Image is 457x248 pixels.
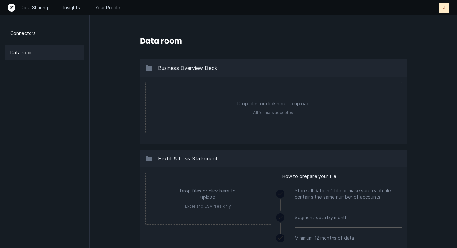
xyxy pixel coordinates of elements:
h3: Data room [140,36,182,46]
span: How to prepare your file [282,173,337,180]
a: Insights [63,4,80,11]
a: Connectors [5,26,84,41]
button: J [439,3,449,13]
p: Data room [10,49,33,56]
img: 13c8d1aa17ce7ae226531ffb34303e38.svg [145,155,153,162]
p: J [443,4,445,11]
p: Connectors [10,30,36,37]
span: Business Overview Deck [158,65,217,71]
div: Store all data in 1 file or make sure each file contains the same number of accounts [295,180,402,207]
div: Segment data by month [295,207,402,228]
span: Profit & Loss Statement [158,155,218,162]
a: Data Sharing [21,4,48,11]
a: Data room [5,45,84,60]
a: Your Profile [95,4,120,11]
img: 13c8d1aa17ce7ae226531ffb34303e38.svg [145,64,153,72]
